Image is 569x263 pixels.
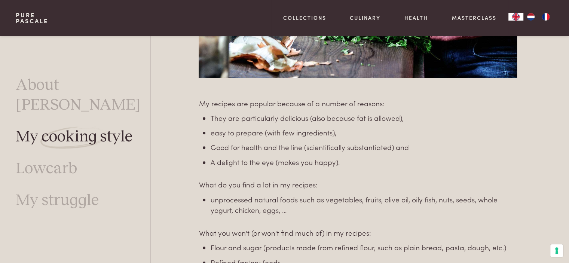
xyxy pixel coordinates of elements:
a: NL [523,13,538,21]
a: FR [538,13,553,21]
li: Good for health and the line (scientifically substantiated) and [211,142,517,153]
p: What do you find a lot in my recipes: [199,179,517,190]
a: Health [404,14,428,22]
ul: Language list [523,13,553,21]
li: Flour and sugar (products made from refined flour, such as plain bread, pasta, dough, etc.) [211,242,517,253]
li: They are particularly delicious (also because fat is allowed), [211,113,517,123]
li: easy to prepare (with few ingredients), [211,127,517,138]
a: My struggle [16,191,99,211]
a: My cooking style [16,127,132,147]
div: Language [508,13,523,21]
a: Masterclass [452,14,496,22]
li: unprocessed natural foods such as vegetables, fruits, olive oil, oily fish, nuts, seeds, whole yo... [211,194,517,215]
a: About [PERSON_NAME] [16,76,150,115]
button: Your consent preferences for tracking technologies [550,244,563,257]
a: PurePascale [16,12,48,24]
a: EN [508,13,523,21]
a: Lowcarb [16,159,77,179]
li: A delight to the eye (makes you happy). [211,157,517,168]
a: Culinary [350,14,380,22]
a: Collections [283,14,326,22]
p: What you won't (or won't find much of) in my recipes: [199,227,517,238]
p: My recipes are popular because of a number of reasons: [199,98,517,109]
aside: Language selected: English [508,13,553,21]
